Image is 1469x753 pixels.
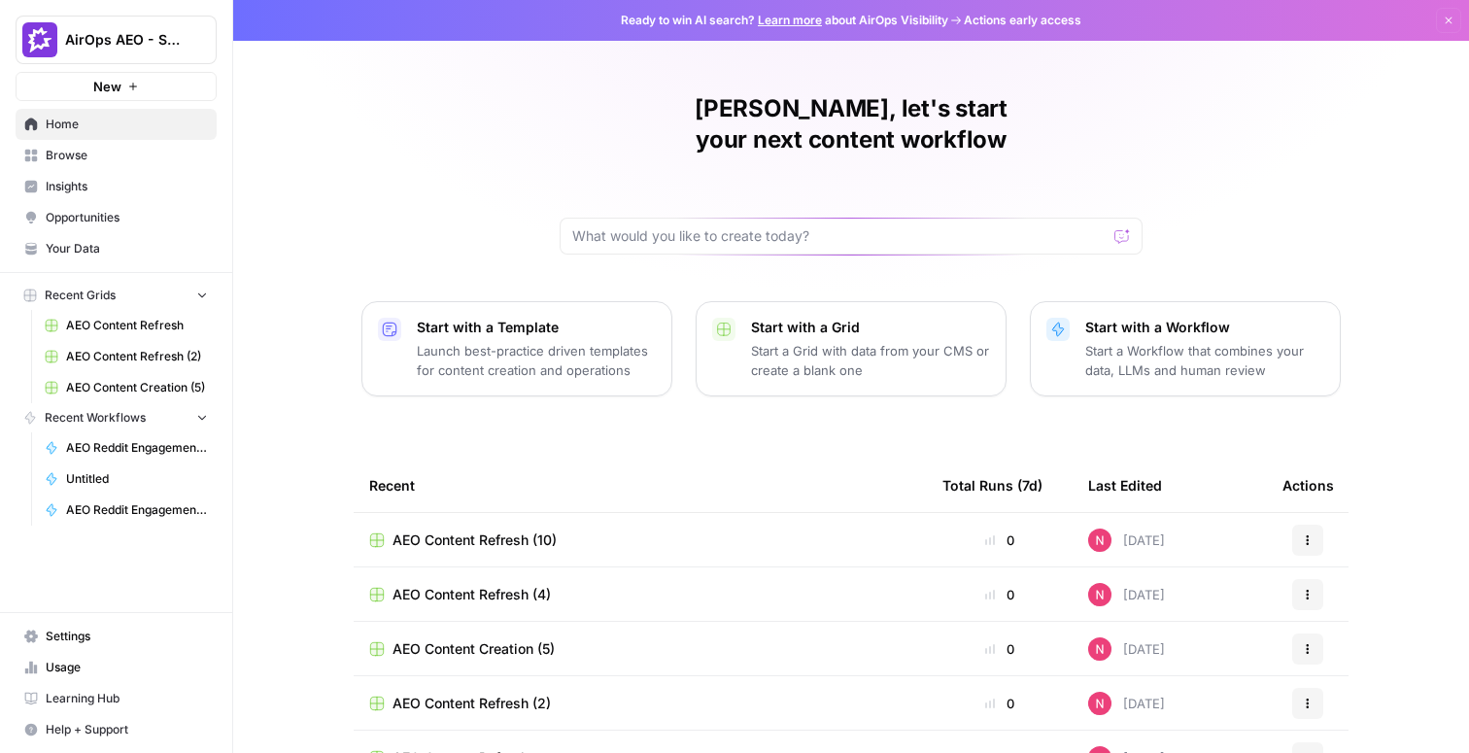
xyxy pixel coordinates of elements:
img: fopa3c0x52at9xxul9zbduzf8hu4 [1088,583,1111,606]
span: Insights [46,178,208,195]
button: New [16,72,217,101]
span: AEO Content Refresh (10) [393,531,557,550]
span: Usage [46,659,208,676]
span: Home [46,116,208,133]
div: Actions [1282,459,1334,512]
a: AEO Content Refresh [36,310,217,341]
span: AEO Reddit Engagement - Fork [66,501,208,519]
a: Your Data [16,233,217,264]
a: AEO Content Refresh (10) [369,531,911,550]
h1: [PERSON_NAME], let's start your next content workflow [560,93,1143,155]
a: AEO Content Refresh (2) [369,694,911,713]
button: Start with a GridStart a Grid with data from your CMS or create a blank one [696,301,1007,396]
div: 0 [942,694,1057,713]
span: AEO Content Creation (5) [393,639,555,659]
a: AEO Content Creation (5) [369,639,911,659]
div: 0 [942,585,1057,604]
div: [DATE] [1088,529,1165,552]
a: Home [16,109,217,140]
span: AEO Content Refresh (4) [393,585,551,604]
span: Recent Workflows [45,409,146,427]
button: Start with a TemplateLaunch best-practice driven templates for content creation and operations [361,301,672,396]
span: Browse [46,147,208,164]
div: Recent [369,459,911,512]
a: Learn more [758,13,822,27]
span: Ready to win AI search? about AirOps Visibility [621,12,948,29]
img: fopa3c0x52at9xxul9zbduzf8hu4 [1088,637,1111,661]
a: Learning Hub [16,683,217,714]
span: Untitled [66,470,208,488]
div: [DATE] [1088,583,1165,606]
span: New [93,77,121,96]
a: AEO Content Refresh (2) [36,341,217,372]
span: Actions early access [964,12,1081,29]
span: AEO Content Creation (5) [66,379,208,396]
a: Insights [16,171,217,202]
a: Browse [16,140,217,171]
div: [DATE] [1088,692,1165,715]
a: AEO Content Refresh (4) [369,585,911,604]
p: Start with a Workflow [1085,318,1324,337]
span: Recent Grids [45,287,116,304]
div: Last Edited [1088,459,1162,512]
span: AEO Content Refresh (2) [66,348,208,365]
img: fopa3c0x52at9xxul9zbduzf8hu4 [1088,692,1111,715]
button: Recent Grids [16,281,217,310]
p: Launch best-practice driven templates for content creation and operations [417,341,656,380]
span: Opportunities [46,209,208,226]
button: Start with a WorkflowStart a Workflow that combines your data, LLMs and human review [1030,301,1341,396]
span: AEO Content Refresh [66,317,208,334]
span: Your Data [46,240,208,257]
p: Start a Grid with data from your CMS or create a blank one [751,341,990,380]
div: 0 [942,531,1057,550]
span: AEO Reddit Engagement - Fork [66,439,208,457]
img: fopa3c0x52at9xxul9zbduzf8hu4 [1088,529,1111,552]
p: Start a Workflow that combines your data, LLMs and human review [1085,341,1324,380]
span: Settings [46,628,208,645]
button: Recent Workflows [16,403,217,432]
div: Total Runs (7d) [942,459,1042,512]
button: Workspace: AirOps AEO - Single Brand (Gong) [16,16,217,64]
p: Start with a Template [417,318,656,337]
a: Settings [16,621,217,652]
img: AirOps AEO - Single Brand (Gong) Logo [22,22,57,57]
p: Start with a Grid [751,318,990,337]
a: Untitled [36,463,217,495]
a: Opportunities [16,202,217,233]
span: Learning Hub [46,690,208,707]
div: 0 [942,639,1057,659]
a: AEO Reddit Engagement - Fork [36,432,217,463]
button: Help + Support [16,714,217,745]
a: AEO Reddit Engagement - Fork [36,495,217,526]
a: AEO Content Creation (5) [36,372,217,403]
input: What would you like to create today? [572,226,1107,246]
div: [DATE] [1088,637,1165,661]
a: Usage [16,652,217,683]
span: AEO Content Refresh (2) [393,694,551,713]
span: Help + Support [46,721,208,738]
span: AirOps AEO - Single Brand (Gong) [65,30,183,50]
